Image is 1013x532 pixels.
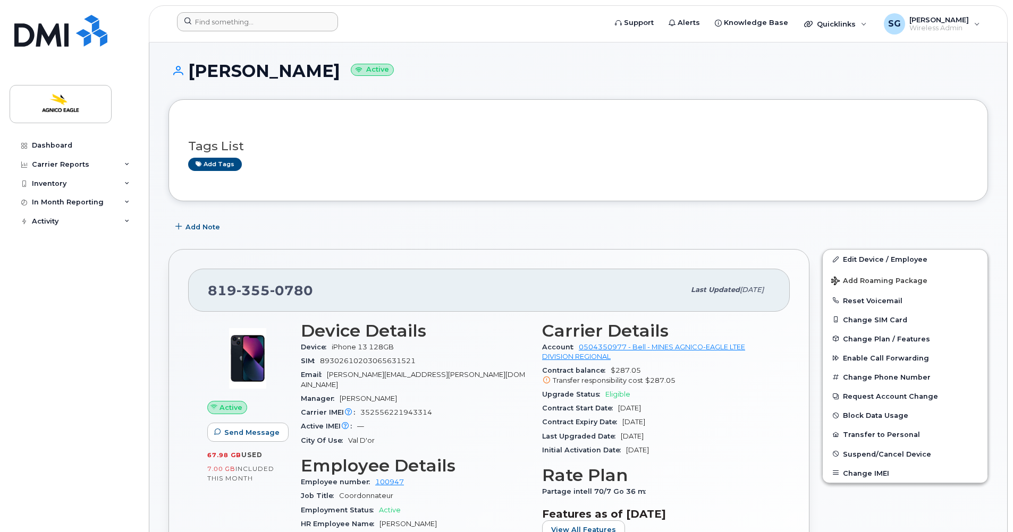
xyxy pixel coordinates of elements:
[340,394,397,402] span: [PERSON_NAME]
[241,451,263,459] span: used
[823,310,987,329] button: Change SIM Card
[645,376,676,384] span: $287.05
[843,450,931,458] span: Suspend/Cancel Device
[542,432,621,440] span: Last Upgraded Date
[542,343,745,361] a: 0504350977 - Bell - MINES AGNICO-EAGLE LTEE DIVISION REGIONAL
[542,404,618,412] span: Contract Start Date
[618,404,641,412] span: [DATE]
[542,508,771,520] h3: Features as of [DATE]
[691,286,740,294] span: Last updated
[823,329,987,348] button: Change Plan / Features
[823,348,987,367] button: Enable Call Forwarding
[207,465,235,473] span: 7.00 GB
[332,343,394,351] span: iPhone 13 128GB
[542,366,771,385] span: $287.05
[823,406,987,425] button: Block Data Usage
[823,444,987,464] button: Suspend/Cancel Device
[542,390,605,398] span: Upgrade Status
[270,282,313,298] span: 0780
[301,394,340,402] span: Manager
[843,354,929,362] span: Enable Call Forwarding
[339,492,393,500] span: Coordonnateur
[626,446,649,454] span: [DATE]
[207,465,274,482] span: included this month
[237,282,270,298] span: 355
[301,456,529,475] h3: Employee Details
[823,464,987,483] button: Change IMEI
[379,506,401,514] span: Active
[207,423,289,442] button: Send Message
[301,436,348,444] span: City Of Use
[831,277,927,287] span: Add Roaming Package
[542,321,771,340] h3: Carrier Details
[301,506,379,514] span: Employment Status
[301,357,320,365] span: SIM
[208,282,313,298] span: 819
[216,327,280,390] img: image20231002-3703462-1ig824h.jpeg
[301,371,327,379] span: Email
[823,291,987,310] button: Reset Voicemail
[320,357,416,365] span: 89302610203065631521
[224,427,280,437] span: Send Message
[622,418,645,426] span: [DATE]
[220,402,242,413] span: Active
[823,367,987,387] button: Change Phone Number
[185,222,220,232] span: Add Note
[823,387,987,406] button: Request Account Change
[301,321,529,340] h3: Device Details
[301,478,375,486] span: Employee number
[740,286,764,294] span: [DATE]
[188,158,242,171] a: Add tags
[301,408,360,416] span: Carrier IMEI
[823,269,987,291] button: Add Roaming Package
[301,520,379,528] span: HR Employee Name
[542,366,611,374] span: Contract balance
[553,376,643,384] span: Transfer responsibility cost
[357,422,364,430] span: —
[168,62,988,80] h1: [PERSON_NAME]
[348,436,375,444] span: Val D'or
[621,432,644,440] span: [DATE]
[301,422,357,430] span: Active IMEI
[188,140,968,153] h3: Tags List
[605,390,630,398] span: Eligible
[301,371,525,388] span: [PERSON_NAME][EMAIL_ADDRESS][PERSON_NAME][DOMAIN_NAME]
[542,418,622,426] span: Contract Expiry Date
[375,478,404,486] a: 100947
[843,334,930,342] span: Change Plan / Features
[542,446,626,454] span: Initial Activation Date
[168,217,229,236] button: Add Note
[360,408,432,416] span: 352556221943314
[823,425,987,444] button: Transfer to Personal
[379,520,437,528] span: [PERSON_NAME]
[207,451,241,459] span: 67.98 GB
[542,466,771,485] h3: Rate Plan
[542,343,579,351] span: Account
[823,250,987,269] a: Edit Device / Employee
[542,487,651,495] span: Partage intell 70/7 Go 36 m
[351,64,394,76] small: Active
[301,492,339,500] span: Job Title
[301,343,332,351] span: Device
